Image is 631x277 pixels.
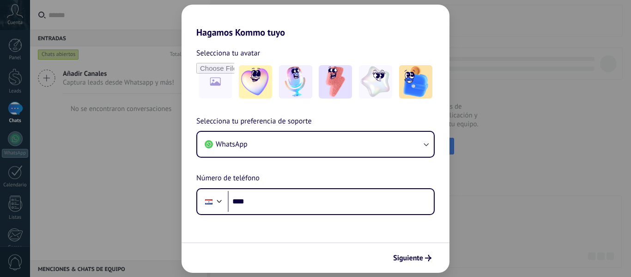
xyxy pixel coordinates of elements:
span: Siguiente [393,255,423,261]
button: Siguiente [389,250,436,266]
img: -4.jpeg [359,65,392,98]
img: -3.jpeg [319,65,352,98]
div: Paraguay: + 595 [200,192,218,211]
span: Selecciona tu avatar [196,47,260,59]
button: WhatsApp [197,132,434,157]
span: Número de teléfono [196,172,260,185]
span: Selecciona tu preferencia de soporte [196,116,312,128]
span: WhatsApp [216,140,248,149]
h2: Hagamos Kommo tuyo [182,5,449,38]
img: -5.jpeg [399,65,432,98]
img: -1.jpeg [239,65,272,98]
img: -2.jpeg [279,65,312,98]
